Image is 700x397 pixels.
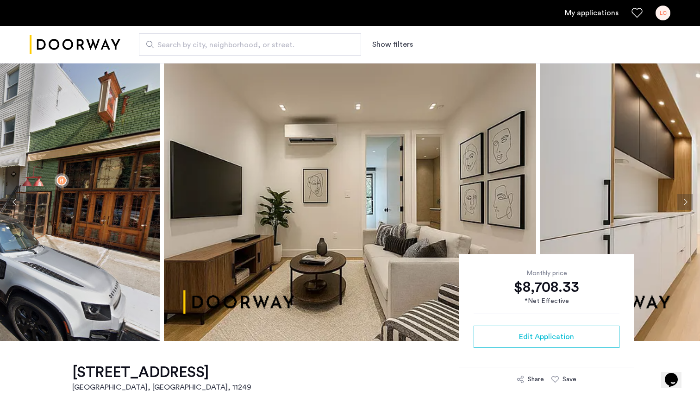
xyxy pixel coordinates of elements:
[474,278,619,296] div: $8,708.33
[677,194,693,210] button: Next apartment
[565,7,619,19] a: My application
[528,375,544,384] div: Share
[72,363,251,393] a: [STREET_ADDRESS][GEOGRAPHIC_DATA], [GEOGRAPHIC_DATA], 11249
[474,296,619,306] div: *Net Effective
[631,7,643,19] a: Favorites
[30,27,120,62] img: logo
[30,27,120,62] a: Cazamio logo
[157,39,335,50] span: Search by city, neighborhood, or street.
[519,331,574,342] span: Edit Application
[7,194,23,210] button: Previous apartment
[661,360,691,388] iframe: chat widget
[372,39,413,50] button: Show or hide filters
[656,6,670,20] div: LC
[474,269,619,278] div: Monthly price
[562,375,576,384] div: Save
[164,63,536,341] img: apartment
[474,326,619,348] button: button
[72,363,251,382] h1: [STREET_ADDRESS]
[139,33,361,56] input: Apartment Search
[72,382,251,393] h2: [GEOGRAPHIC_DATA], [GEOGRAPHIC_DATA] , 11249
